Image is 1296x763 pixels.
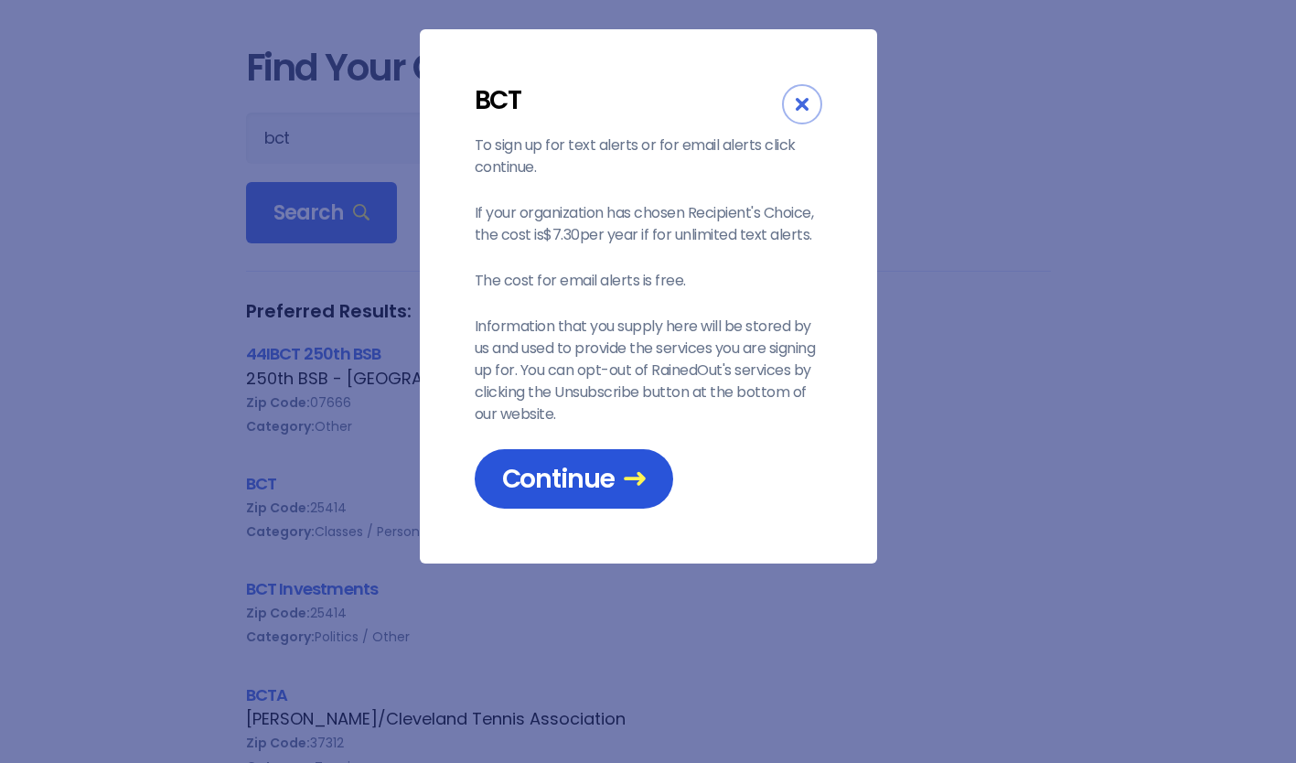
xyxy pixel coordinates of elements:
[475,202,822,246] p: If your organization has chosen Recipient's Choice, the cost is $7.30 per year if for unlimited t...
[502,463,646,495] span: Continue
[475,316,822,425] p: Information that you supply here will be stored by us and used to provide the services you are si...
[782,84,822,124] div: Close
[475,84,782,116] div: BCT
[475,134,822,178] p: To sign up for text alerts or for email alerts click continue.
[475,270,822,292] p: The cost for email alerts is free.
